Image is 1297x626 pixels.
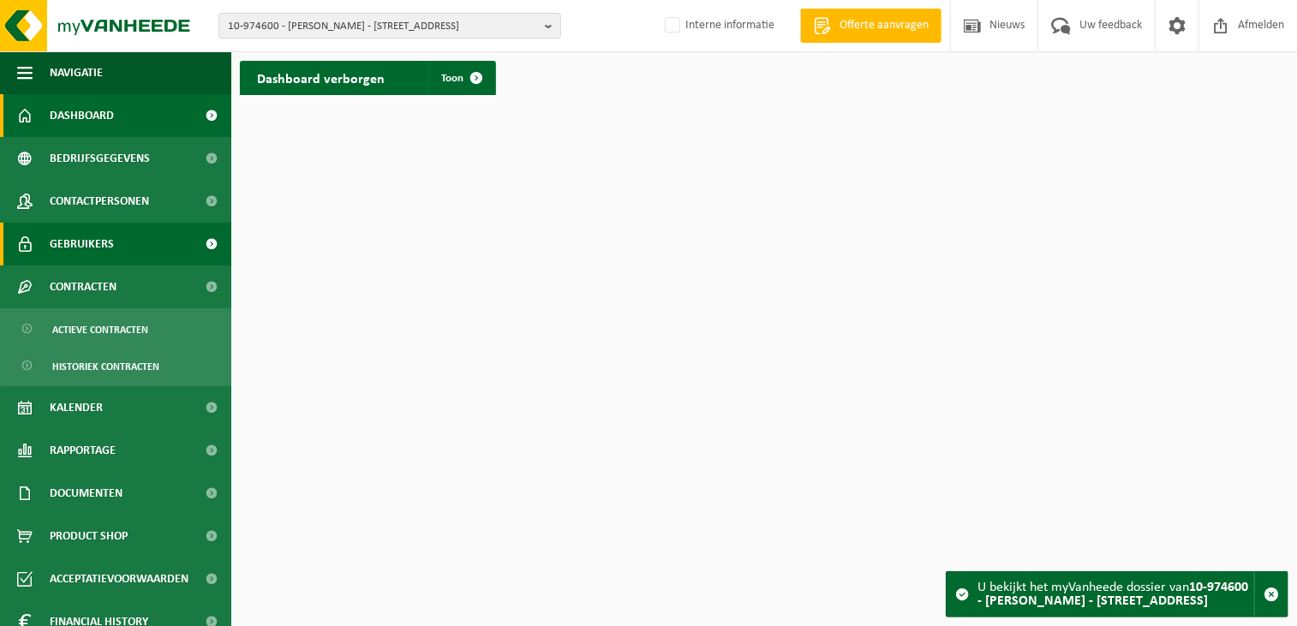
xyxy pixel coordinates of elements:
label: Interne informatie [661,13,774,39]
span: Offerte aanvragen [835,17,933,34]
strong: 10-974600 - [PERSON_NAME] - [STREET_ADDRESS] [977,581,1248,608]
span: Contracten [50,265,117,308]
div: U bekijkt het myVanheede dossier van [977,572,1254,617]
a: Actieve contracten [4,313,227,345]
a: Historiek contracten [4,349,227,382]
a: Offerte aanvragen [800,9,941,43]
span: Rapportage [50,429,116,472]
span: 10-974600 - [PERSON_NAME] - [STREET_ADDRESS] [228,14,538,39]
button: 10-974600 - [PERSON_NAME] - [STREET_ADDRESS] [218,13,561,39]
span: Acceptatievoorwaarden [50,557,188,600]
span: Actieve contracten [52,313,148,346]
span: Navigatie [50,51,103,94]
span: Bedrijfsgegevens [50,137,150,180]
span: Gebruikers [50,223,114,265]
span: Historiek contracten [52,350,159,383]
span: Dashboard [50,94,114,137]
span: Documenten [50,472,123,515]
span: Contactpersonen [50,180,149,223]
span: Product Shop [50,515,128,557]
span: Toon [442,73,464,84]
span: Kalender [50,386,103,429]
a: Toon [428,61,494,95]
h2: Dashboard verborgen [240,61,402,94]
